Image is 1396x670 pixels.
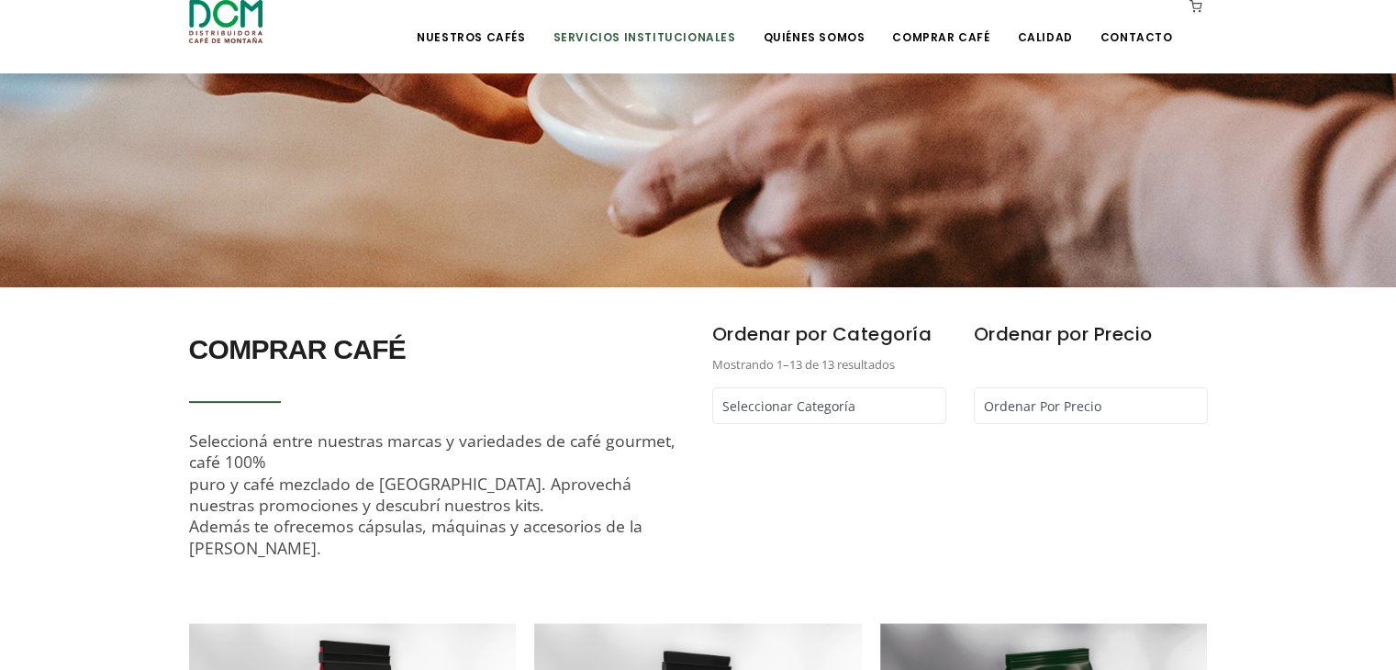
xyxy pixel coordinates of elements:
[1006,2,1083,45] a: Calidad
[406,2,536,45] a: Nuestros Cafés
[974,315,1208,354] h6: Ordenar por Precio
[712,354,946,374] p: Mostrando 1–13 de 13 resultados
[189,324,685,375] h2: COMPRAR CAFÉ
[1089,2,1184,45] a: Contacto
[881,2,1000,45] a: Comprar Café
[542,2,746,45] a: Servicios Institucionales
[752,2,876,45] a: Quiénes Somos
[189,430,676,559] span: Seleccioná entre nuestras marcas y variedades de café gourmet, café 100% puro y café mezclado de ...
[712,315,946,354] h6: Ordenar por Categoría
